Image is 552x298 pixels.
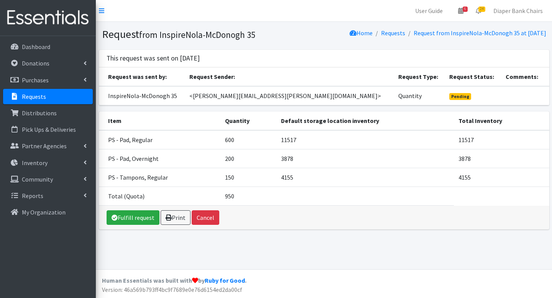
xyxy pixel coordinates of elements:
a: Distributions [3,105,93,121]
span: 6 [463,7,468,12]
td: 200 [220,149,276,168]
a: Community [3,172,93,187]
td: 11517 [276,130,454,149]
p: Dashboard [22,43,50,51]
th: Request Status: [445,67,501,86]
a: Purchases [3,72,93,88]
a: Print [161,210,191,225]
a: Home [350,29,373,37]
td: InspireNola-McDonogh 35 [99,86,185,105]
button: Cancel [192,210,219,225]
th: Item [99,111,221,130]
td: Total (Quota) [99,187,221,205]
a: Inventory [3,155,93,170]
td: 4155 [454,168,549,187]
td: <[PERSON_NAME][EMAIL_ADDRESS][PERSON_NAME][DOMAIN_NAME]> [185,86,394,105]
a: Donations [3,56,93,71]
td: 600 [220,130,276,149]
th: Request Sender: [185,67,394,86]
small: from InspireNola-McDonogh 35 [139,29,255,40]
a: Diaper Bank Chairs [487,3,549,18]
p: Requests [22,93,46,100]
a: Dashboard [3,39,93,54]
span: 24 [478,7,485,12]
a: 6 [452,3,470,18]
th: Default storage location inventory [276,111,454,130]
td: PS - Pad, Overnight [99,149,221,168]
a: Request from InspireNola-McDonogh 35 at [DATE] [414,29,546,37]
th: Total Inventory [454,111,549,130]
a: 24 [470,3,487,18]
th: Comments: [501,67,549,86]
h1: Request [102,28,321,41]
p: Reports [22,192,43,200]
th: Request was sent by: [99,67,185,86]
td: 4155 [276,168,454,187]
a: Ruby for Good [205,277,245,284]
strong: Human Essentials was built with by . [102,277,246,284]
p: Distributions [22,109,57,117]
p: Purchases [22,76,49,84]
h3: This request was sent on [DATE] [107,54,200,62]
td: PS - Tampons, Regular [99,168,221,187]
th: Quantity [220,111,276,130]
a: Partner Agencies [3,138,93,154]
td: 11517 [454,130,549,149]
span: Version: 46a569b793ff4bc9f7689e0e76d6154ed2da00cf [102,286,242,293]
td: 950 [220,187,276,205]
a: Requests [3,89,93,104]
a: Fulfill request [107,210,159,225]
a: User Guide [409,3,449,18]
a: Reports [3,188,93,203]
p: Partner Agencies [22,142,67,150]
p: Donations [22,59,49,67]
img: HumanEssentials [3,5,93,31]
td: 3878 [276,149,454,168]
p: Pick Ups & Deliveries [22,126,76,133]
td: 150 [220,168,276,187]
span: Pending [449,93,471,100]
td: Quantity [394,86,445,105]
a: Pick Ups & Deliveries [3,122,93,137]
p: Inventory [22,159,48,167]
th: Request Type: [394,67,445,86]
a: Requests [381,29,405,37]
p: My Organization [22,208,66,216]
td: PS - Pad, Regular [99,130,221,149]
a: My Organization [3,205,93,220]
p: Community [22,175,53,183]
td: 3878 [454,149,549,168]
